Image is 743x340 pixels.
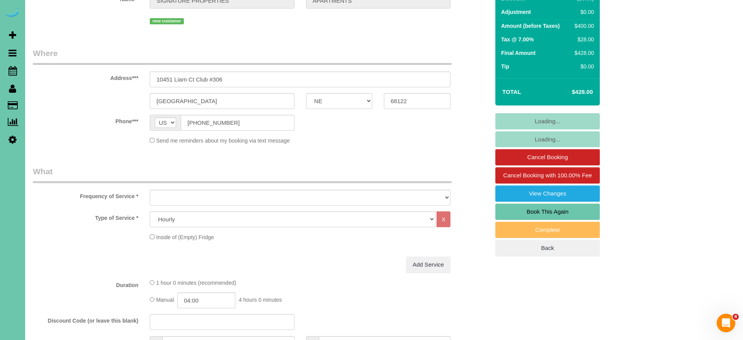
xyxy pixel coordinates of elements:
[572,8,594,16] div: $0.00
[572,22,594,30] div: $400.00
[572,49,594,57] div: $428.00
[156,280,236,286] span: 1 hour 0 minutes (recommended)
[156,138,290,144] span: Send me reminders about my booking via text message
[501,63,509,70] label: Tip
[495,167,600,184] a: Cancel Booking with 100.00% Fee
[549,89,593,95] h4: $428.00
[33,166,452,183] legend: What
[406,257,450,273] a: Add Service
[27,279,144,289] label: Duration
[501,49,536,57] label: Final Amount
[572,63,594,70] div: $0.00
[501,8,531,16] label: Adjustment
[156,297,174,303] span: Manual
[239,297,282,303] span: 4 hours 0 minutes
[503,172,592,178] span: Cancel Booking with 100.00% Fee
[495,240,600,256] a: Back
[501,36,534,43] label: Tax @ 7.00%
[717,314,735,332] iframe: Intercom live chat
[495,185,600,202] a: View Changes
[27,190,144,200] label: Frequency of Service *
[495,149,600,165] a: Cancel Booking
[495,204,600,220] a: Book This Again
[27,314,144,325] label: Discount Code (or leave this blank)
[150,18,183,24] span: new customer
[5,8,20,19] img: Automaid Logo
[502,88,521,95] strong: Total
[27,211,144,222] label: Type of Service *
[156,234,214,240] span: Inside of (Empty) Fridge
[733,314,739,320] span: 4
[572,36,594,43] div: $28.00
[33,48,452,65] legend: Where
[501,22,560,30] label: Amount (before Taxes)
